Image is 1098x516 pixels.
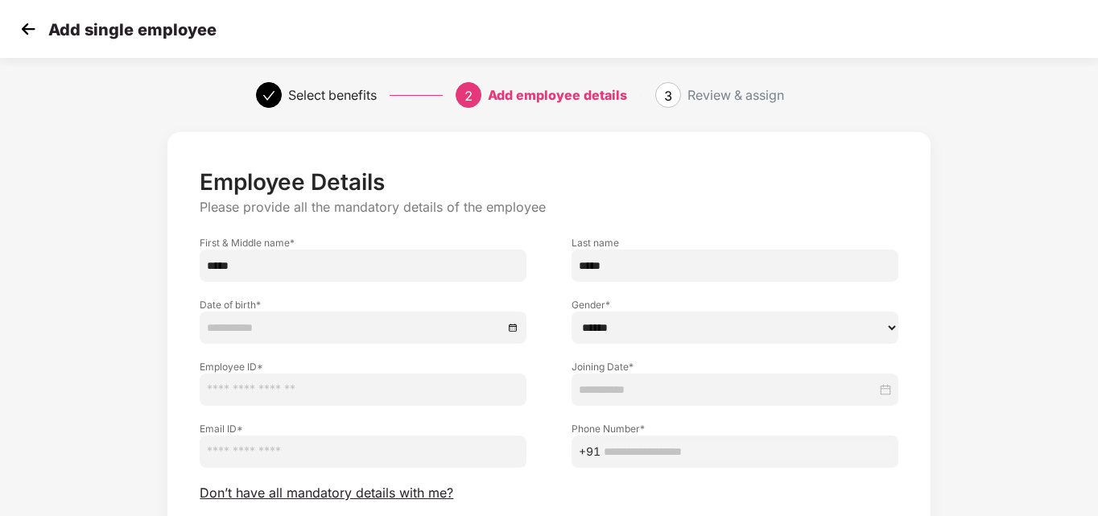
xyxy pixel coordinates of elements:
div: Select benefits [288,82,377,108]
label: Gender [572,298,898,312]
p: Please provide all the mandatory details of the employee [200,199,898,216]
label: Phone Number [572,422,898,436]
label: First & Middle name [200,236,526,250]
p: Employee Details [200,168,898,196]
div: Add employee details [488,82,627,108]
label: Joining Date [572,360,898,374]
img: svg+xml;base64,PHN2ZyB4bWxucz0iaHR0cDovL3d3dy53My5vcmcvMjAwMC9zdmciIHdpZHRoPSIzMCIgaGVpZ2h0PSIzMC... [16,17,40,41]
span: Don’t have all mandatory details with me? [200,485,453,502]
div: Review & assign [687,82,784,108]
span: 3 [664,88,672,104]
label: Employee ID [200,360,526,374]
span: 2 [464,88,473,104]
p: Add single employee [48,20,217,39]
label: Email ID [200,422,526,436]
label: Date of birth [200,298,526,312]
span: +91 [579,443,601,460]
span: check [262,89,275,102]
label: Last name [572,236,898,250]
